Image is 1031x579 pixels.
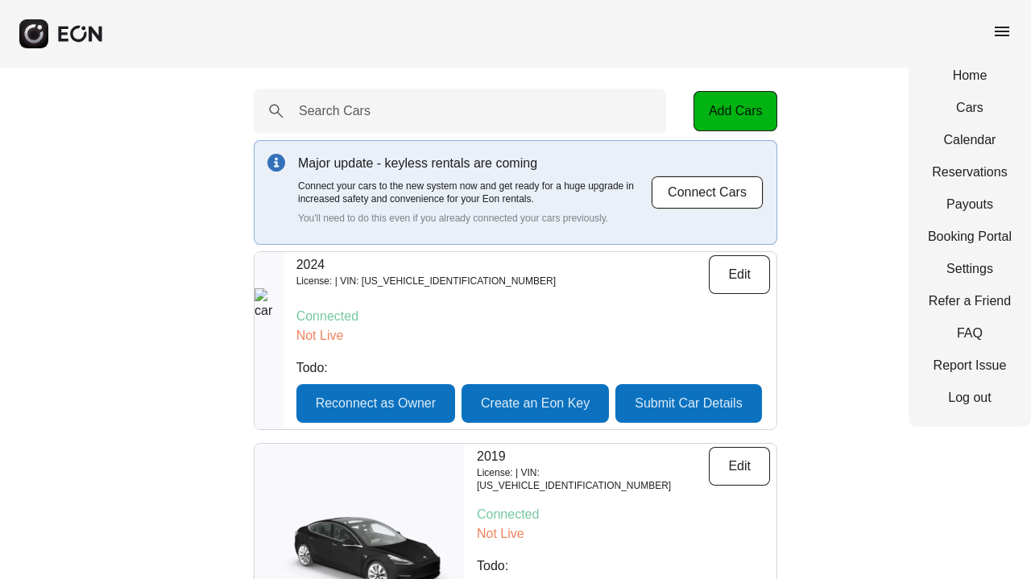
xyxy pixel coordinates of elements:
button: Add Cars [694,91,777,131]
p: Not Live [296,326,770,345]
button: Submit Car Details [615,384,761,423]
a: Refer a Friend [928,292,1012,311]
button: Connect Cars [651,176,764,209]
p: Connected [296,307,770,326]
p: License: | VIN: [US_VEHICLE_IDENTIFICATION_NUMBER] [477,466,709,492]
p: Connected [477,505,770,524]
span: menu [992,22,1012,41]
a: Payouts [928,195,1012,214]
a: Cars [928,98,1012,118]
p: 2024 [296,255,556,275]
a: Booking Portal [928,227,1012,246]
a: Home [928,66,1012,85]
a: Calendar [928,130,1012,150]
a: Report Issue [928,356,1012,375]
p: License: | VIN: [US_VEHICLE_IDENTIFICATION_NUMBER] [296,275,556,287]
p: Not Live [477,524,770,544]
button: Create an Eon Key [462,384,609,423]
img: info [267,154,285,172]
label: Search Cars [299,101,371,121]
button: Reconnect as Owner [296,384,455,423]
p: Major update - keyless rentals are coming [298,154,651,173]
p: Connect your cars to the new system now and get ready for a huge upgrade in increased safety and ... [298,180,651,205]
p: You'll need to do this even if you already connected your cars previously. [298,212,651,225]
button: Edit [709,447,770,486]
p: Todo: [296,358,770,378]
a: Log out [928,388,1012,407]
p: Todo: [477,556,770,576]
a: Reservations [928,163,1012,182]
button: Edit [709,255,770,294]
img: car [255,288,284,393]
a: FAQ [928,324,1012,343]
a: Settings [928,259,1012,279]
p: 2019 [477,447,709,466]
